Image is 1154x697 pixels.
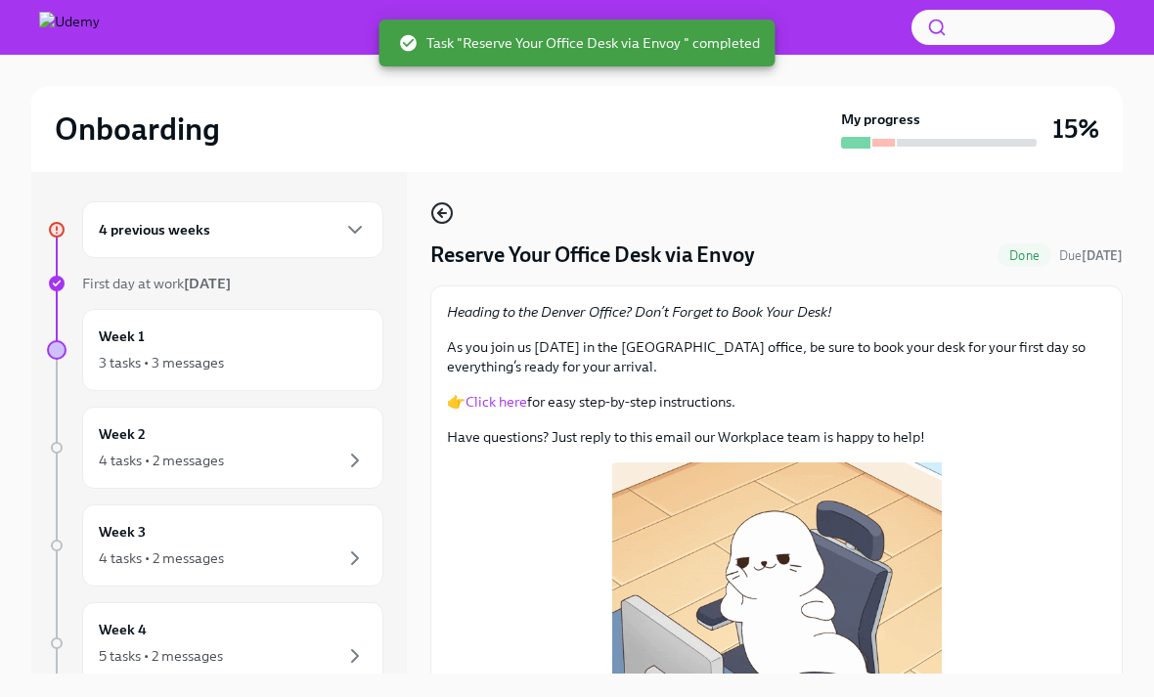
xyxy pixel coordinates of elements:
[82,201,383,258] div: 4 previous weeks
[447,303,832,321] em: Heading to the Denver Office? Don’t Forget to Book Your Desk!
[1082,248,1123,263] strong: [DATE]
[39,12,100,43] img: Udemy
[47,407,383,489] a: Week 24 tasks • 2 messages
[399,33,760,53] span: Task "Reserve Your Office Desk via Envoy " completed
[82,275,231,292] span: First day at work
[99,548,224,568] div: 4 tasks • 2 messages
[47,274,383,293] a: First day at work[DATE]
[47,602,383,684] a: Week 45 tasks • 2 messages
[1052,111,1099,147] h3: 15%
[998,248,1051,263] span: Done
[99,451,224,470] div: 4 tasks • 2 messages
[99,521,146,543] h6: Week 3
[1059,246,1123,265] span: August 11th, 2025 11:00
[47,504,383,587] a: Week 34 tasks • 2 messages
[447,337,1106,376] p: As you join us [DATE] in the [GEOGRAPHIC_DATA] office, be sure to book your desk for your first d...
[99,326,145,347] h6: Week 1
[447,427,1106,447] p: Have questions? Just reply to this email our Workplace team is happy to help!
[55,109,220,149] h2: Onboarding
[99,423,146,445] h6: Week 2
[47,309,383,391] a: Week 13 tasks • 3 messages
[184,275,231,292] strong: [DATE]
[841,109,920,129] strong: My progress
[1059,248,1123,263] span: Due
[466,393,527,411] a: Click here
[430,240,755,270] h4: Reserve Your Office Desk via Envoy
[99,353,224,372] div: 3 tasks • 3 messages
[447,392,1106,412] p: 👉 for easy step-by-step instructions.
[99,219,210,240] h6: 4 previous weeks
[99,646,223,666] div: 5 tasks • 2 messages
[99,619,147,640] h6: Week 4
